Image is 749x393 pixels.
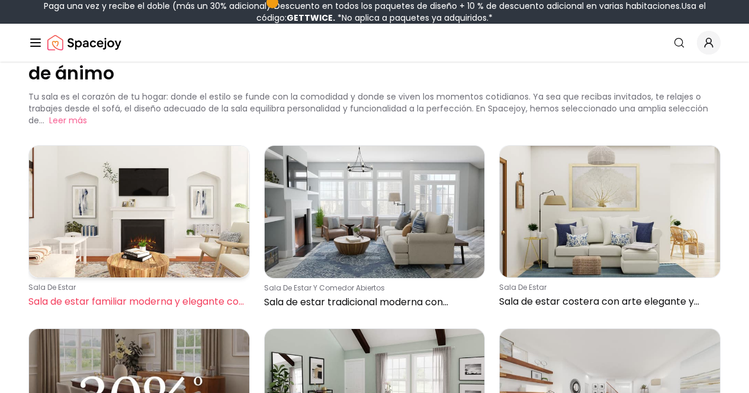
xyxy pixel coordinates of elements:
[499,145,721,314] a: Sala de estar costera con arte elegante y detalles tejidossala de estarSala de estar costera con ...
[28,145,250,314] a: Sala de estar familiar moderna y elegante con chimenea eléctricasala de estarSala de estar famili...
[337,12,493,24] font: *No aplica a paquetes ya adquiridos.*
[264,295,448,323] font: Sala de estar tradicional moderna con acentos rústicos
[264,283,385,293] font: sala de estar y comedor abiertos
[28,91,708,126] font: Tu sala es el corazón de tu hogar: donde el estilo se funde con la comodidad y donde se viven los...
[49,114,87,126] button: Leer más
[499,295,699,322] font: Sala de estar costera con arte elegante y detalles tejidos
[47,31,121,55] a: Alegría espacial
[28,282,76,292] font: sala de estar
[500,146,720,278] img: Sala de estar costera con arte elegante y detalles tejidos
[47,31,121,55] img: Logotipo de Spacejoy
[499,282,547,292] font: sala de estar
[287,12,335,24] font: GETTWICE.
[29,146,249,278] img: Sala de estar familiar moderna y elegante con chimenea eléctrica
[28,24,721,62] nav: Global
[265,146,485,278] img: Sala de estar tradicional moderna con acentos rústicos
[264,145,486,314] a: Sala de estar tradicional moderna con acentos rústicossala de estar y comedor abiertosSala de est...
[28,295,245,322] font: Sala de estar familiar moderna y elegante con chimenea eléctrica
